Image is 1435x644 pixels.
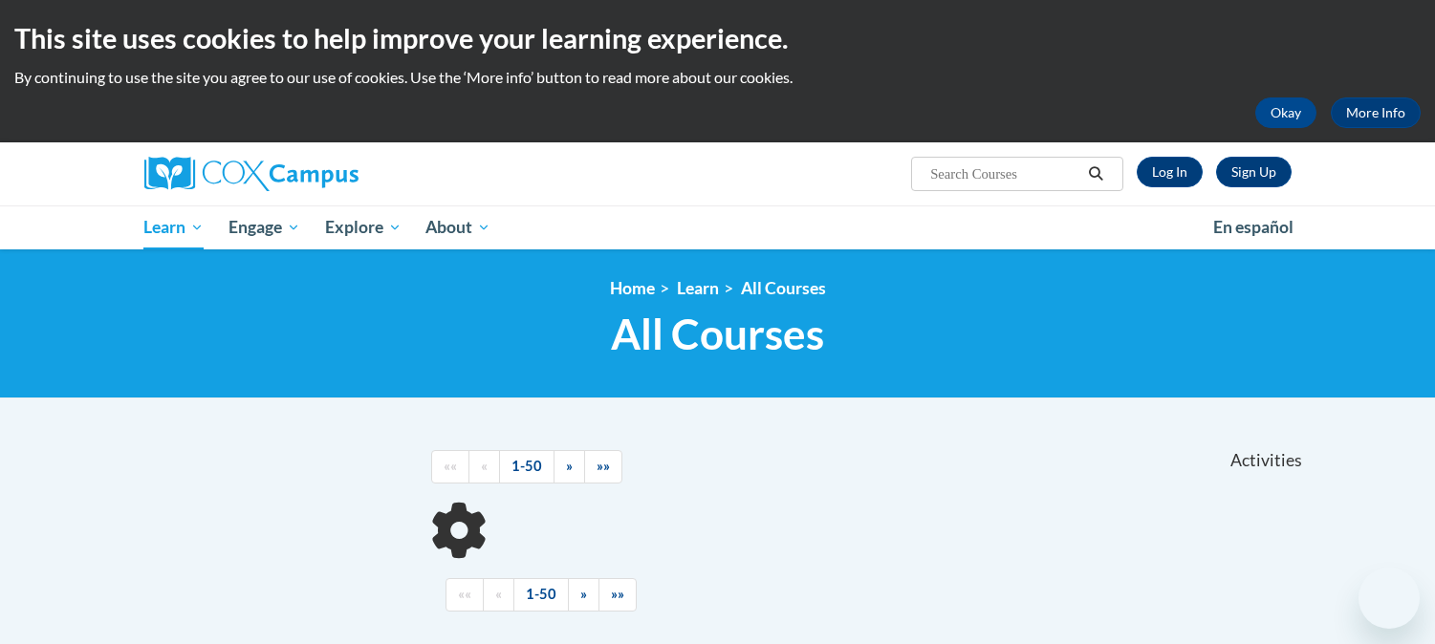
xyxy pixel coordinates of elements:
a: Explore [313,205,414,249]
a: Next [554,450,585,483]
a: Learn [132,205,217,249]
a: Learn [677,278,719,298]
span: » [566,458,573,474]
a: End [584,450,622,483]
a: Begining [431,450,469,483]
span: Engage [228,216,300,239]
span: Explore [325,216,402,239]
span: All Courses [611,309,824,359]
a: Cox Campus [144,157,508,191]
iframe: Button to launch messaging window [1359,568,1420,629]
span: En español [1213,217,1294,237]
a: End [598,578,637,612]
a: Previous [483,578,514,612]
a: All Courses [741,278,826,298]
a: Begining [446,578,484,612]
span: « [495,586,502,602]
a: 1-50 [513,578,569,612]
a: Register [1216,157,1292,187]
span: About [425,216,490,239]
button: Okay [1255,97,1316,128]
input: Search Courses [928,162,1081,185]
a: En español [1201,207,1306,247]
span: Activities [1230,450,1302,471]
a: 1-50 [499,450,554,483]
a: Log In [1137,157,1203,187]
span: » [580,586,587,602]
span: «« [458,586,471,602]
a: More Info [1331,97,1421,128]
span: »» [597,458,610,474]
a: About [413,205,503,249]
span: «« [444,458,457,474]
a: Home [610,278,655,298]
span: »» [611,586,624,602]
span: Learn [143,216,204,239]
div: Main menu [116,205,1320,249]
a: Engage [216,205,313,249]
i:  [1087,167,1104,182]
a: Previous [468,450,500,483]
p: By continuing to use the site you agree to our use of cookies. Use the ‘More info’ button to read... [14,67,1421,88]
h2: This site uses cookies to help improve your learning experience. [14,19,1421,57]
span: « [481,458,488,474]
a: Next [568,578,599,612]
button: Search [1081,162,1110,185]
img: Cox Campus [144,157,359,191]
